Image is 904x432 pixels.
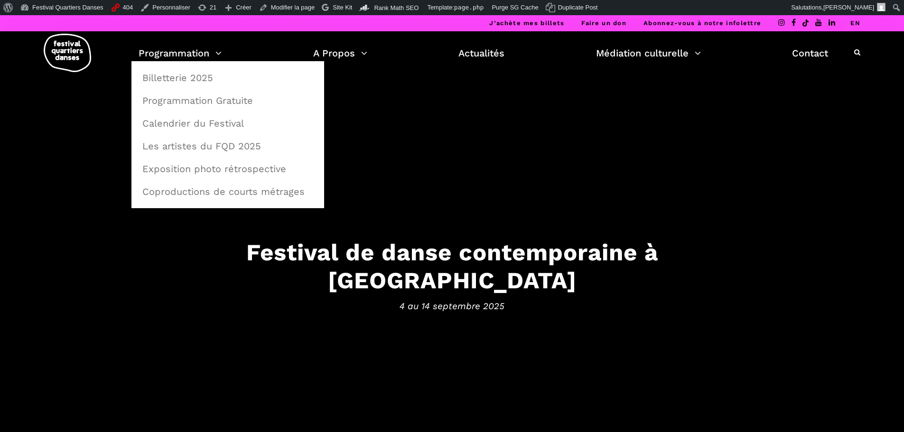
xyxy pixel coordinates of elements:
a: Contact [792,45,828,61]
a: J’achète mes billets [489,19,564,27]
img: logo-fqd-med [44,34,91,72]
a: Coproductions de courts métrages [137,181,319,202]
a: Actualités [458,45,504,61]
a: A Propos [313,45,367,61]
span: 4 au 14 septembre 2025 [158,299,746,313]
a: Programmation Gratuite [137,90,319,111]
a: Abonnez-vous à notre infolettre [643,19,761,27]
span: [PERSON_NAME] [823,4,874,11]
a: Calendrier du Festival [137,112,319,134]
a: Exposition photo rétrospective [137,158,319,180]
span: Rank Math SEO [374,4,419,11]
span: Site Kit [333,4,352,11]
a: Les artistes du FQD 2025 [137,135,319,157]
h3: Festival de danse contemporaine à [GEOGRAPHIC_DATA] [158,239,746,294]
a: Médiation culturelle [596,45,701,61]
a: Billetterie 2025 [137,67,319,89]
a: Programmation [139,45,222,61]
span: page.php [454,4,484,11]
a: EN [850,19,860,27]
a: Faire un don [581,19,626,27]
